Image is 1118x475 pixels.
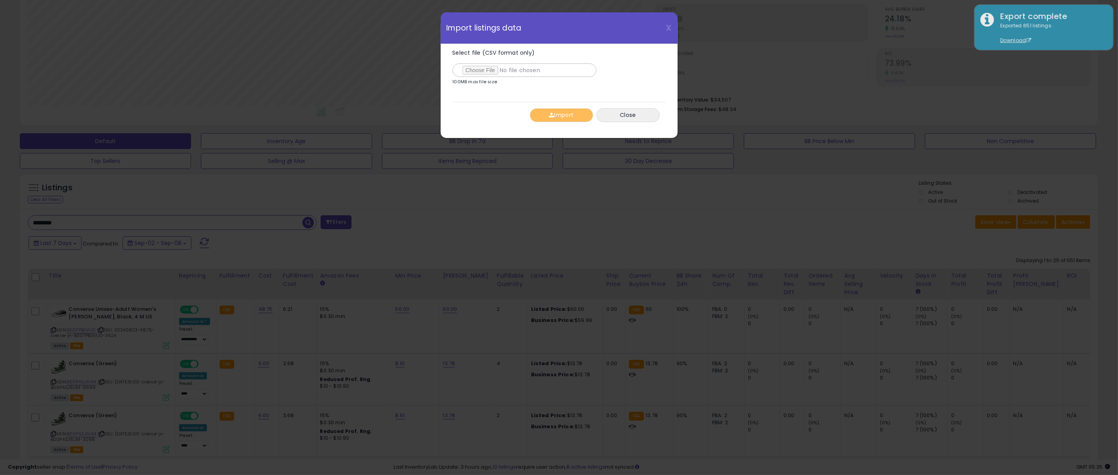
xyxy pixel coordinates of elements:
a: Download [1000,37,1031,44]
span: Import listings data [447,24,522,32]
button: Close [596,108,660,122]
button: Import [530,108,593,122]
div: Exported 651 listings. [994,22,1107,44]
div: Export complete [994,11,1107,22]
span: Select file (CSV format only) [453,49,535,57]
p: 100MB max file size [453,80,497,84]
span: X [666,22,672,33]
